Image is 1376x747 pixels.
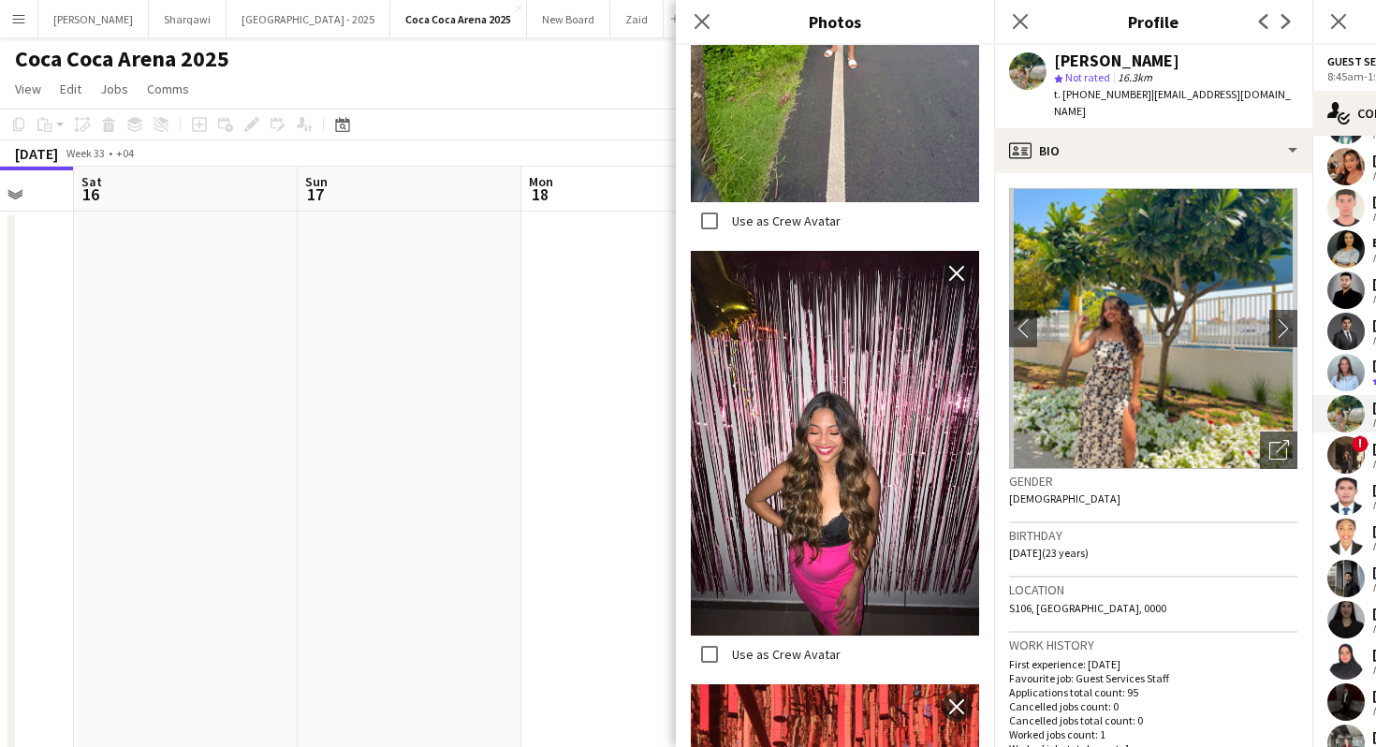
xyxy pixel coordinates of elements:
[1352,435,1369,452] span: !
[15,144,58,163] div: [DATE]
[116,146,134,160] div: +04
[1009,637,1297,653] h3: Work history
[1009,473,1297,490] h3: Gender
[1009,699,1297,713] p: Cancelled jobs count: 0
[1009,657,1297,671] p: First experience: [DATE]
[62,146,109,160] span: Week 33
[526,183,553,205] span: 18
[1009,527,1297,544] h3: Birthday
[676,9,994,34] h3: Photos
[1009,601,1166,615] span: S106, [GEOGRAPHIC_DATA], 0000
[390,1,527,37] button: Coca Coca Arena 2025
[7,77,49,101] a: View
[1054,87,1291,118] span: | [EMAIL_ADDRESS][DOMAIN_NAME]
[1065,70,1110,84] span: Not rated
[1009,581,1297,598] h3: Location
[1009,546,1089,560] span: [DATE] (23 years)
[994,9,1312,34] h3: Profile
[15,81,41,97] span: View
[1009,188,1297,469] img: Crew avatar or photo
[1009,713,1297,727] p: Cancelled jobs total count: 0
[81,173,102,190] span: Sat
[149,1,227,37] button: Sharqawi
[139,77,197,101] a: Comms
[728,212,841,229] label: Use as Crew Avatar
[691,251,979,636] img: Crew photo 868413
[1054,87,1151,101] span: t. [PHONE_NUMBER]
[52,77,89,101] a: Edit
[100,81,128,97] span: Jobs
[227,1,390,37] button: [GEOGRAPHIC_DATA] - 2025
[1009,727,1297,741] p: Worked jobs count: 1
[527,1,610,37] button: New Board
[728,645,841,662] label: Use as Crew Avatar
[60,81,81,97] span: Edit
[302,183,328,205] span: 17
[147,81,189,97] span: Comms
[1009,491,1120,505] span: [DEMOGRAPHIC_DATA]
[38,1,149,37] button: [PERSON_NAME]
[1114,70,1156,84] span: 16.3km
[1009,671,1297,685] p: Favourite job: Guest Services Staff
[93,77,136,101] a: Jobs
[305,173,328,190] span: Sun
[15,45,229,73] h1: Coca Coca Arena 2025
[610,1,664,37] button: Zaid
[994,128,1312,173] div: Bio
[1260,432,1297,469] div: Open photos pop-in
[1054,52,1179,69] div: [PERSON_NAME]
[79,183,102,205] span: 16
[529,173,553,190] span: Mon
[1009,685,1297,699] p: Applications total count: 95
